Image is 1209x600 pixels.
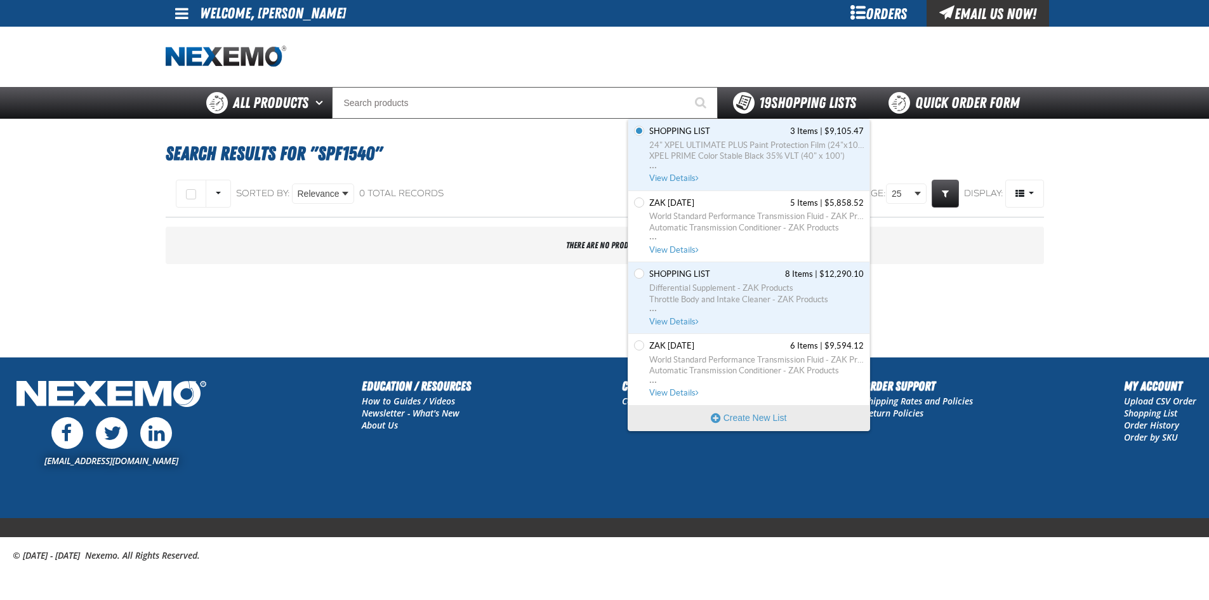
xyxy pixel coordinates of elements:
span: $9,594.12 [824,340,864,352]
a: Newsletter - What's New [362,407,459,419]
span: Relevance [298,187,340,201]
button: Rows selection options [206,180,231,208]
span: ... [649,162,864,166]
span: $9,105.47 [824,126,864,137]
span: XPEL PRIME Color Stable Black 35% VLT (40" x 100') [649,150,864,162]
a: Home [166,46,286,68]
button: Create New List. Opens a popup [628,405,869,430]
span: World Standard Performance Transmission Fluid - ZAK Products [649,354,864,366]
span: 5 Items [790,197,818,209]
div: You have 19 Shopping Lists. Open to view details [628,119,870,431]
span: | [820,126,823,136]
h2: Customer Support [622,377,712,396]
a: Contact Us [622,395,666,407]
a: Zak 12.10.2024 contains 5 items. Total cost is $5,858.52. Click to see all items, discounts, taxe... [647,197,864,256]
span: Throttle Body and Intake Cleaner - ZAK Products [649,294,864,305]
span: View Details [649,317,701,326]
button: Product Grid Views Toolbar [1005,180,1044,208]
a: Shopping List [1124,407,1177,419]
button: You have 19 Shopping Lists. Open to view details [718,87,871,119]
input: Search [332,87,718,119]
span: Display: [964,188,1003,199]
a: Order by SKU [1124,431,1178,443]
span: 25 [892,187,912,201]
div: 0 total records [359,188,444,200]
span: Sorted By: [236,188,290,199]
span: World Standard Performance Transmission Fluid - ZAK Products [649,211,864,222]
a: Upload CSV Order [1124,395,1196,407]
span: View Details [649,173,701,183]
a: Zak 12.30.2024 contains 6 items. Total cost is $9,594.12. Click to see all items, discounts, taxe... [647,340,864,399]
button: Start Searching [686,87,718,119]
span: Shopping List [649,126,710,137]
a: Shopping List contains 3 items. Total cost is $9,105.47. Click to see all items, discounts, taxes... [647,126,864,184]
h2: Education / Resources [362,377,471,396]
a: Return Policies [864,407,923,419]
span: ... [649,233,864,237]
strong: 19 [759,94,771,112]
span: Zak 12.10.2024 [649,197,694,209]
a: Expand or Collapse Grid Filters [932,180,959,208]
span: Automatic Transmission Conditioner - ZAK Products [649,365,864,377]
a: Quick Order Form [871,87,1043,119]
h2: Order Support [864,377,973,396]
img: Nexemo logo [166,46,286,68]
span: View Details [649,388,701,397]
h2: My Account [1124,377,1196,396]
span: All Products [233,91,308,114]
span: Shopping Lists [759,94,856,112]
span: | [820,198,823,208]
span: 24" XPEL ULTIMATE PLUS Paint Protection Film (24"x100') [649,140,864,151]
h1: Search Results for "SPF1540" [166,137,1044,171]
button: Open All Products pages [311,87,332,119]
a: [EMAIL_ADDRESS][DOMAIN_NAME] [44,455,178,467]
a: About Us [362,419,398,431]
span: View Details [649,245,701,255]
span: There are no products [566,240,644,250]
a: Shopping List contains 8 items. Total cost is $12,290.10. Click to see all items, discounts, taxe... [647,269,864,327]
span: Zak 12.30.2024 [649,340,694,352]
span: ... [649,377,864,381]
span: | [820,341,823,350]
span: $12,290.10 [819,269,864,280]
span: 8 Items [785,269,813,280]
span: | [815,269,817,279]
span: Differential Supplement - ZAK Products [649,283,864,294]
span: $5,858.52 [824,197,864,209]
a: Order History [1124,419,1179,431]
a: How to Guides / Videos [362,395,455,407]
span: 3 Items [790,126,818,137]
span: ... [649,305,864,309]
a: Shipping Rates and Policies [864,395,973,407]
span: Product Grid Views Toolbar [1006,180,1043,207]
img: Nexemo Logo [13,377,210,414]
span: Shopping List [649,269,710,280]
span: Automatic Transmission Conditioner - ZAK Products [649,222,864,234]
span: 6 Items [790,340,818,352]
